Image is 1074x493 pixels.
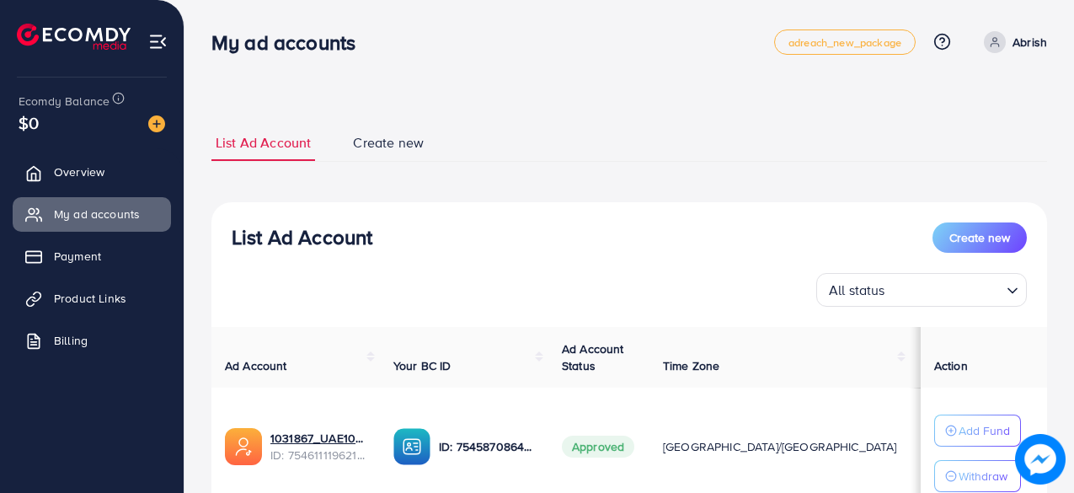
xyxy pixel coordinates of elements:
span: Billing [54,332,88,349]
a: Overview [13,155,171,189]
span: Action [934,357,968,374]
a: Product Links [13,281,171,315]
span: Create new [353,133,424,153]
a: Abrish [977,31,1047,53]
img: image [1015,434,1066,485]
span: Time Zone [663,357,719,374]
span: Overview [54,163,104,180]
h3: My ad accounts [211,30,369,55]
span: All status [826,278,889,303]
a: 1031867_UAE10kkk_1756966048687 [270,430,366,447]
img: menu [148,32,168,51]
p: Add Fund [959,421,1010,441]
span: Approved [562,436,634,458]
a: adreach_new_package [774,29,916,55]
button: Add Fund [934,415,1021,447]
p: Abrish [1013,32,1047,52]
span: Ad Account [225,357,287,374]
span: List Ad Account [216,133,311,153]
span: Ecomdy Balance [19,93,110,110]
span: Payment [54,248,101,265]
span: My ad accounts [54,206,140,222]
h3: List Ad Account [232,225,372,249]
span: [GEOGRAPHIC_DATA]/[GEOGRAPHIC_DATA] [663,438,897,455]
a: Billing [13,324,171,357]
p: Withdraw [959,466,1007,486]
p: ID: 7545870864840179713 [439,437,535,457]
img: logo [17,24,131,50]
span: Your BC ID [393,357,452,374]
button: Withdraw [934,460,1021,492]
div: Search for option [816,273,1027,307]
img: ic-ads-acc.e4c84228.svg [225,428,262,465]
a: My ad accounts [13,197,171,231]
div: <span class='underline'>1031867_UAE10kkk_1756966048687</span></br>7546111196215164946 [270,430,366,464]
span: Ad Account Status [562,340,624,374]
span: ID: 7546111196215164946 [270,447,366,464]
button: Create new [932,222,1027,253]
img: ic-ba-acc.ded83a64.svg [393,428,430,465]
span: $0 [19,110,39,135]
span: Product Links [54,290,126,307]
span: adreach_new_package [788,37,901,48]
span: Create new [949,229,1010,246]
a: Payment [13,239,171,273]
img: image [148,115,165,132]
input: Search for option [890,275,1000,303]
